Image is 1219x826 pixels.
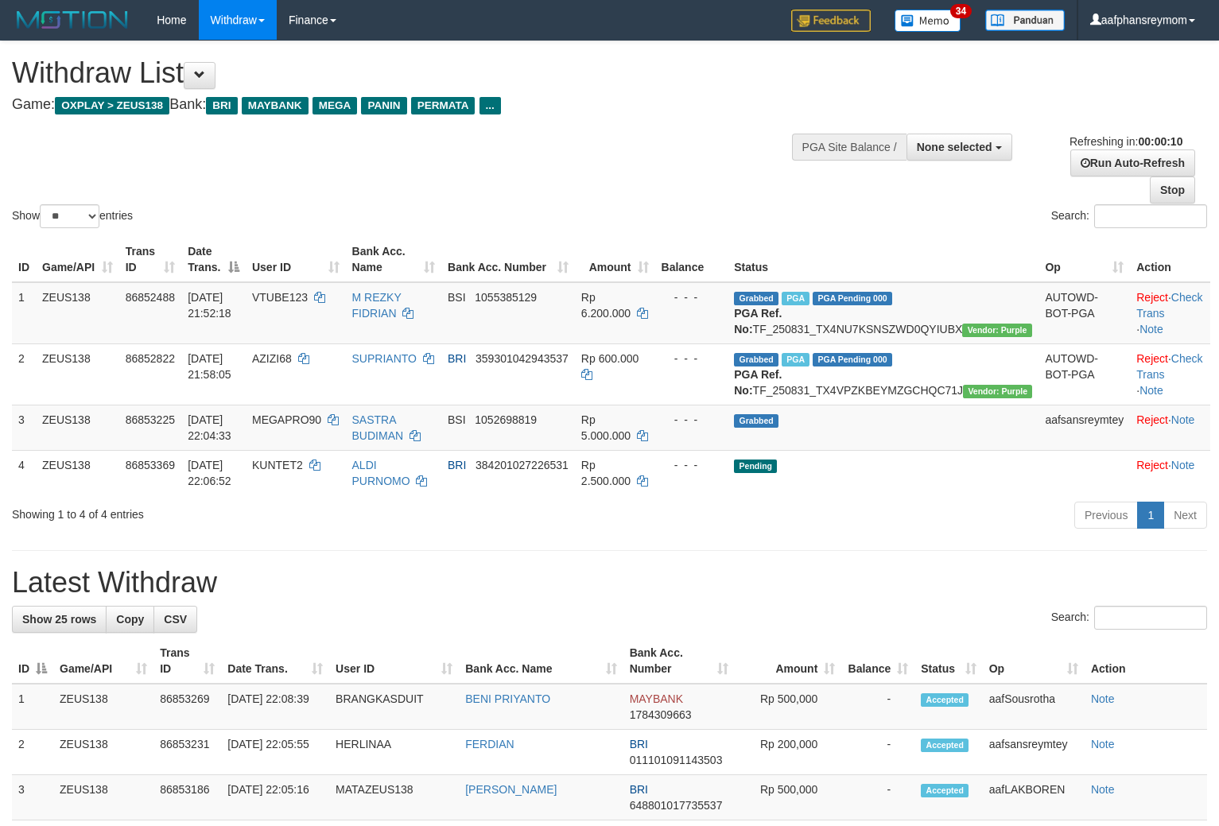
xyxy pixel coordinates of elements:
a: Previous [1074,502,1138,529]
span: Pending [734,460,777,473]
h1: Withdraw List [12,57,797,89]
span: Copy 359301042943537 to clipboard [476,352,569,365]
span: 86853225 [126,413,175,426]
h4: Game: Bank: [12,97,797,113]
span: Copy 648801017735537 to clipboard [630,799,723,812]
span: [DATE] 21:58:05 [188,352,231,381]
span: Rp 5.000.000 [581,413,631,442]
span: BSI [448,413,466,426]
th: User ID: activate to sort column ascending [329,638,459,684]
span: ... [479,97,501,114]
td: TF_250831_TX4VPZKBEYMZGCHQC71J [728,343,1038,405]
td: 3 [12,775,53,820]
th: Trans ID: activate to sort column ascending [119,237,181,282]
a: Copy [106,606,154,633]
td: ZEUS138 [53,684,153,730]
th: ID [12,237,36,282]
a: FERDIAN [465,738,514,750]
td: HERLINAA [329,730,459,775]
span: Rp 2.500.000 [581,459,631,487]
span: PGA Pending [813,292,892,305]
td: [DATE] 22:05:16 [221,775,329,820]
td: aafSousrotha [983,684,1085,730]
label: Search: [1051,204,1207,228]
span: Copy [116,613,144,626]
a: CSV [153,606,197,633]
label: Search: [1051,606,1207,630]
td: ZEUS138 [36,282,119,344]
td: aafsansreymtey [983,730,1085,775]
span: MAYBANK [242,97,309,114]
a: Note [1091,783,1115,796]
span: Rp 600.000 [581,352,639,365]
span: 86852822 [126,352,175,365]
td: AUTOWD-BOT-PGA [1038,343,1130,405]
span: AZIZI68 [252,352,292,365]
span: CSV [164,613,187,626]
a: Reject [1136,459,1168,471]
td: Rp 200,000 [735,730,842,775]
span: Vendor URL: https://trx4.1velocity.biz [962,324,1031,337]
b: PGA Ref. No: [734,368,782,397]
td: ZEUS138 [36,405,119,450]
th: Date Trans.: activate to sort column ascending [221,638,329,684]
a: [PERSON_NAME] [465,783,557,796]
label: Show entries [12,204,133,228]
a: Check Trans [1136,352,1202,381]
td: - [841,730,914,775]
div: - - - [662,351,722,366]
th: Amount: activate to sort column ascending [575,237,655,282]
a: Check Trans [1136,291,1202,320]
div: - - - [662,289,722,305]
span: Grabbed [734,353,778,366]
span: Accepted [921,739,969,752]
td: 2 [12,343,36,405]
th: Balance [655,237,728,282]
th: Action [1085,638,1207,684]
input: Search: [1094,204,1207,228]
h1: Latest Withdraw [12,567,1207,599]
div: - - - [662,412,722,428]
a: SUPRIANTO [352,352,417,365]
th: Bank Acc. Name: activate to sort column ascending [459,638,623,684]
span: MAYBANK [630,692,683,705]
td: Rp 500,000 [735,775,842,820]
span: Refreshing in: [1070,135,1182,148]
td: 4 [12,450,36,495]
span: BRI [630,783,648,796]
a: Note [1171,413,1195,426]
span: 86852488 [126,291,175,304]
th: Bank Acc. Name: activate to sort column ascending [346,237,442,282]
td: · · [1130,282,1210,344]
th: Bank Acc. Number: activate to sort column ascending [623,638,735,684]
th: Status: activate to sort column ascending [914,638,982,684]
td: 1 [12,282,36,344]
td: aafsansreymtey [1038,405,1130,450]
a: Stop [1150,176,1195,204]
span: BRI [448,459,466,471]
a: Reject [1136,352,1168,365]
span: Copy 011101091143503 to clipboard [630,754,723,766]
div: PGA Site Balance / [792,134,906,161]
span: Rp 6.200.000 [581,291,631,320]
img: MOTION_logo.png [12,8,133,32]
b: PGA Ref. No: [734,307,782,335]
td: · [1130,405,1210,450]
th: Game/API: activate to sort column ascending [53,638,153,684]
span: KUNTET2 [252,459,303,471]
td: 2 [12,730,53,775]
td: [DATE] 22:08:39 [221,684,329,730]
td: [DATE] 22:05:55 [221,730,329,775]
a: SASTRA BUDIMAN [352,413,404,442]
span: Copy 384201027226531 to clipboard [476,459,569,471]
th: Bank Acc. Number: activate to sort column ascending [441,237,575,282]
td: 86853269 [153,684,221,730]
button: None selected [906,134,1012,161]
div: Showing 1 to 4 of 4 entries [12,500,496,522]
td: · [1130,450,1210,495]
td: 86853231 [153,730,221,775]
td: - [841,775,914,820]
a: ALDI PURNOMO [352,459,410,487]
td: MATAZEUS138 [329,775,459,820]
th: Op: activate to sort column ascending [983,638,1085,684]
